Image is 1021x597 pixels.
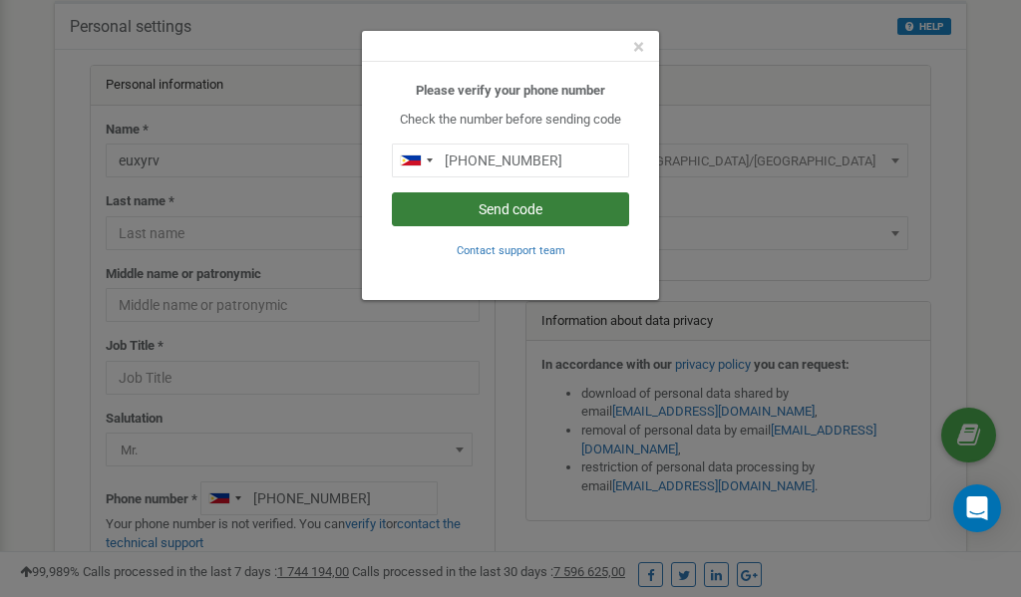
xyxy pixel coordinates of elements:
[392,111,629,130] p: Check the number before sending code
[416,83,605,98] b: Please verify your phone number
[457,242,565,257] a: Contact support team
[392,144,629,177] input: 0905 123 4567
[953,484,1001,532] div: Open Intercom Messenger
[633,35,644,59] span: ×
[633,37,644,58] button: Close
[392,192,629,226] button: Send code
[393,145,439,176] div: Telephone country code
[457,244,565,257] small: Contact support team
